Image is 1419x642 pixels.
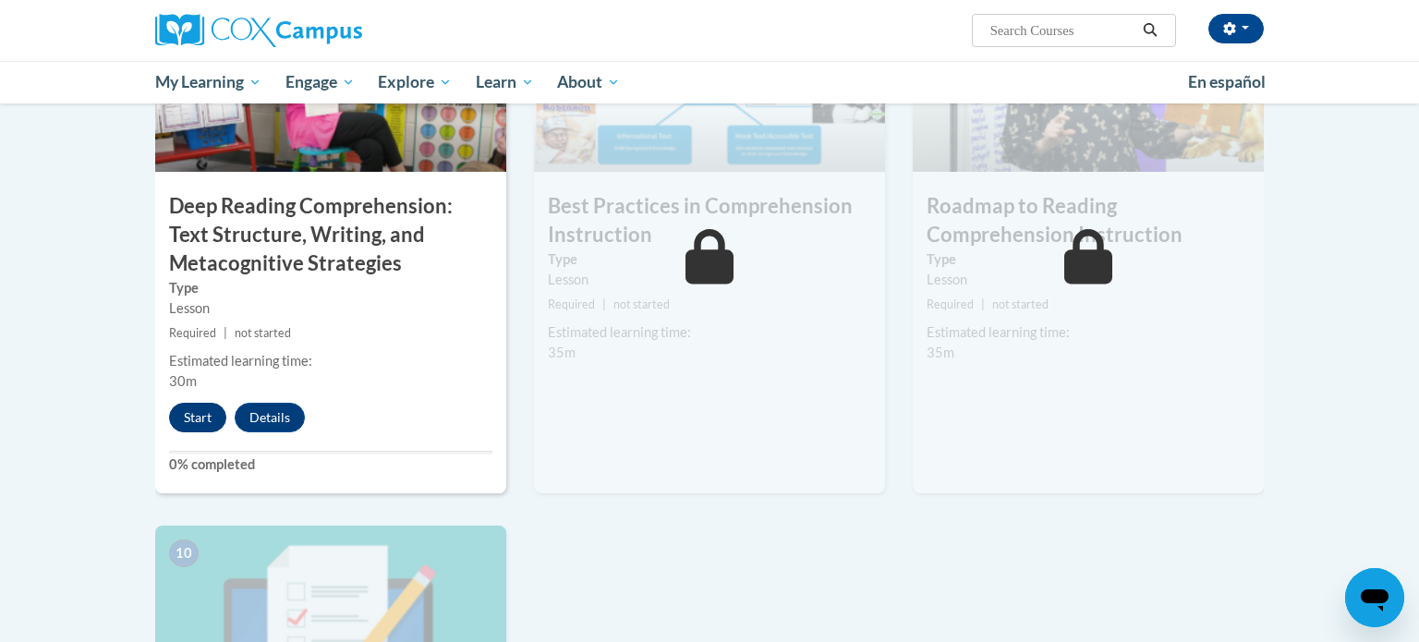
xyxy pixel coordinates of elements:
[1208,14,1264,43] button: Account Settings
[169,298,492,319] div: Lesson
[1176,63,1278,102] a: En español
[557,71,620,93] span: About
[155,71,261,93] span: My Learning
[613,297,670,311] span: not started
[169,403,226,432] button: Start
[548,345,576,360] span: 35m
[273,61,367,103] a: Engage
[927,249,1250,270] label: Type
[224,326,227,340] span: |
[548,270,871,290] div: Lesson
[155,192,506,277] h3: Deep Reading Comprehension: Text Structure, Writing, and Metacognitive Strategies
[981,297,985,311] span: |
[169,539,199,567] span: 10
[927,345,954,360] span: 35m
[1188,72,1266,91] span: En español
[235,403,305,432] button: Details
[988,19,1136,42] input: Search Courses
[992,297,1049,311] span: not started
[548,249,871,270] label: Type
[927,322,1250,343] div: Estimated learning time:
[366,61,464,103] a: Explore
[155,14,506,47] a: Cox Campus
[169,326,216,340] span: Required
[1136,19,1164,42] button: Search
[127,61,1292,103] div: Main menu
[169,454,492,475] label: 0% completed
[927,270,1250,290] div: Lesson
[169,351,492,371] div: Estimated learning time:
[378,71,452,93] span: Explore
[534,192,885,249] h3: Best Practices in Comprehension Instruction
[169,278,492,298] label: Type
[546,61,633,103] a: About
[235,326,291,340] span: not started
[913,192,1264,249] h3: Roadmap to Reading Comprehension Instruction
[464,61,546,103] a: Learn
[155,14,362,47] img: Cox Campus
[476,71,534,93] span: Learn
[1345,568,1404,627] iframe: Button to launch messaging window
[548,322,871,343] div: Estimated learning time:
[927,297,974,311] span: Required
[169,373,197,389] span: 30m
[143,61,273,103] a: My Learning
[548,297,595,311] span: Required
[602,297,606,311] span: |
[285,71,355,93] span: Engage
